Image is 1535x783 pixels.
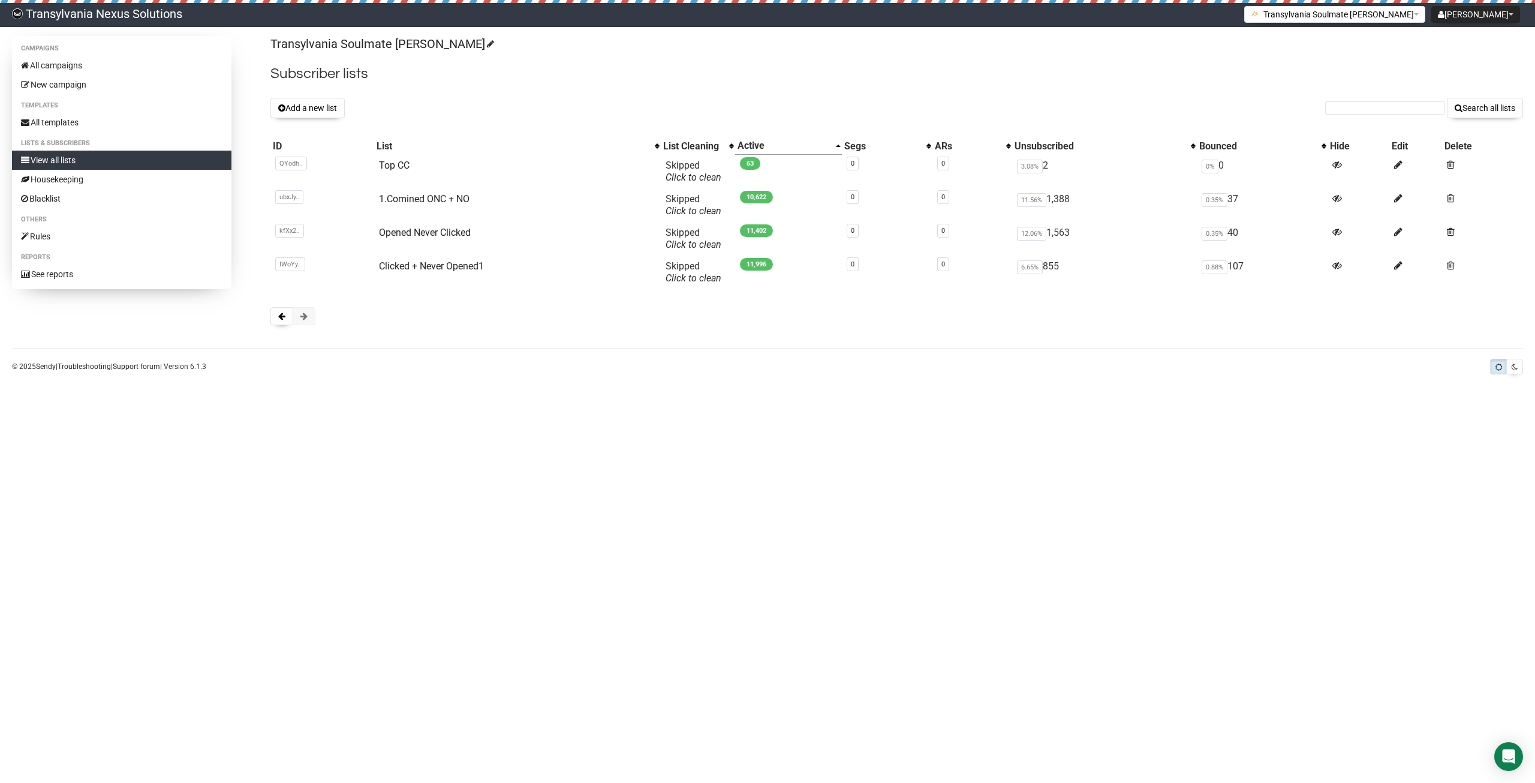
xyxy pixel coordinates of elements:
div: Active [738,140,830,152]
a: Rules [12,227,231,246]
button: Add a new list [270,98,345,118]
td: 2 [1012,155,1197,188]
a: Troubleshooting [58,362,111,371]
th: Delete: No sort applied, sorting is disabled [1442,137,1523,155]
a: 0 [941,193,945,201]
td: 40 [1197,222,1328,256]
span: 6.65% [1017,260,1043,274]
div: Open Intercom Messenger [1494,742,1523,771]
img: 586cc6b7d8bc403f0c61b981d947c989 [12,8,23,19]
span: QYodh.. [275,157,307,170]
th: Hide: No sort applied, sorting is disabled [1328,137,1389,155]
div: ID [273,140,372,152]
a: All templates [12,113,231,132]
div: Bounced [1199,140,1316,152]
button: Transylvania Soulmate [PERSON_NAME] [1244,6,1425,23]
th: Unsubscribed: No sort applied, activate to apply an ascending sort [1012,137,1197,155]
a: Blacklist [12,189,231,208]
span: IWoYy.. [275,257,305,271]
th: ARs: No sort applied, activate to apply an ascending sort [932,137,1012,155]
a: Click to clean [666,172,721,183]
td: 37 [1197,188,1328,222]
a: Click to clean [666,239,721,250]
button: [PERSON_NAME] [1431,6,1520,23]
span: 10,622 [740,191,773,203]
span: Skipped [666,227,721,250]
li: Reports [12,250,231,265]
a: Housekeeping [12,170,231,189]
td: 1,563 [1012,222,1197,256]
span: 0.88% [1202,260,1227,274]
div: Edit [1392,140,1440,152]
span: 0.35% [1202,227,1227,241]
a: 0 [941,160,945,167]
span: 11,996 [740,258,773,271]
th: Edit: No sort applied, sorting is disabled [1389,137,1442,155]
span: Skipped [666,260,721,284]
a: Top CC [379,160,410,171]
span: Skipped [666,160,721,183]
a: 0 [941,260,945,268]
th: Segs: No sort applied, activate to apply an ascending sort [842,137,932,155]
div: Delete [1444,140,1521,152]
span: 0.35% [1202,193,1227,207]
a: View all lists [12,151,231,170]
div: List [377,140,649,152]
p: © 2025 | | | Version 6.1.3 [12,360,206,373]
a: Opened Never Clicked [379,227,471,238]
li: Campaigns [12,41,231,56]
button: Search all lists [1447,98,1523,118]
a: All campaigns [12,56,231,75]
span: ubxJy.. [275,190,303,204]
a: 0 [851,193,854,201]
a: Support forum [113,362,160,371]
li: Templates [12,98,231,113]
img: 1.png [1251,9,1260,19]
a: Clicked + Never Opened1 [379,260,484,272]
span: 11,402 [740,224,773,237]
span: kfXx2.. [275,224,304,238]
a: New campaign [12,75,231,94]
td: 855 [1012,256,1197,289]
span: Skipped [666,193,721,217]
a: Transylvania Soulmate [PERSON_NAME] [270,37,492,51]
div: Unsubscribed [1015,140,1185,152]
th: Bounced: No sort applied, activate to apply an ascending sort [1197,137,1328,155]
a: 0 [851,227,854,235]
td: 1,388 [1012,188,1197,222]
li: Others [12,212,231,227]
th: List Cleaning: No sort applied, activate to apply an ascending sort [661,137,735,155]
span: 0% [1202,160,1218,173]
li: Lists & subscribers [12,136,231,151]
th: Active: Ascending sort applied, activate to apply a descending sort [735,137,842,155]
div: ARs [935,140,1000,152]
span: 12.06% [1017,227,1046,241]
th: List: No sort applied, activate to apply an ascending sort [374,137,661,155]
span: 63 [740,157,760,170]
a: Click to clean [666,272,721,284]
td: 0 [1197,155,1328,188]
div: List Cleaning [663,140,723,152]
span: 3.08% [1017,160,1043,173]
a: Click to clean [666,205,721,217]
div: Segs [844,140,920,152]
a: Sendy [36,362,56,371]
a: 0 [851,260,854,268]
h2: Subscriber lists [270,63,1523,85]
span: 11.56% [1017,193,1046,207]
th: ID: No sort applied, sorting is disabled [270,137,374,155]
td: 107 [1197,256,1328,289]
a: 0 [941,227,945,235]
a: See reports [12,265,231,284]
a: 1.Comined ONC + NO [379,193,469,205]
a: 0 [851,160,854,167]
div: Hide [1330,140,1387,152]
